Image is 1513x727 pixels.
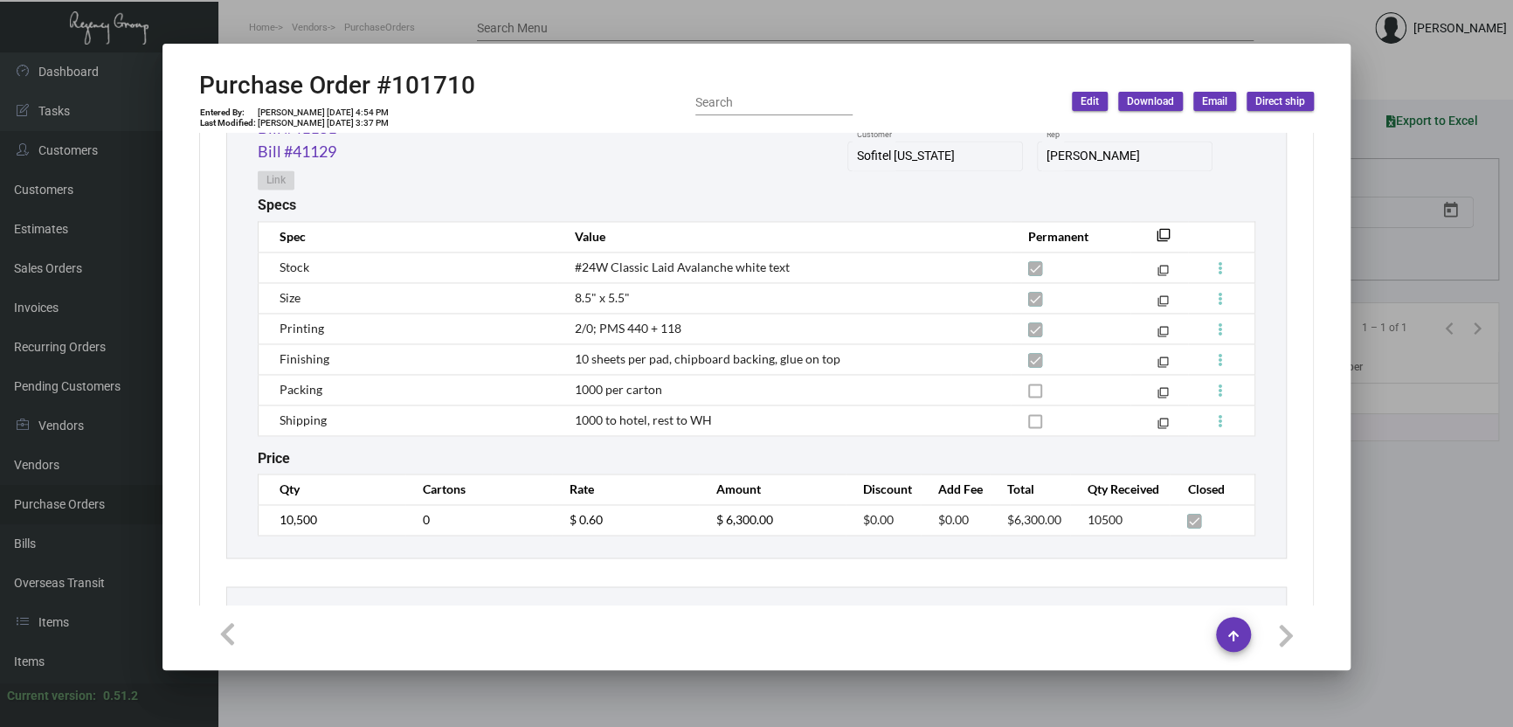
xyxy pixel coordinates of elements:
[1007,512,1061,527] span: $6,300.00
[990,474,1070,504] th: Total
[863,512,894,527] span: $0.00
[1118,92,1183,111] button: Download
[1247,92,1314,111] button: Direct ship
[199,118,257,128] td: Last Modified:
[557,221,1011,252] th: Value
[259,474,405,504] th: Qty
[1157,391,1169,402] mat-icon: filter_none
[1070,474,1170,504] th: Qty Received
[938,512,969,527] span: $0.00
[259,221,557,252] th: Spec
[1072,92,1108,111] button: Edit
[280,412,327,427] span: Shipping
[1157,299,1169,310] mat-icon: filter_none
[1157,329,1169,341] mat-icon: filter_none
[258,450,290,467] h2: Price
[1011,221,1130,252] th: Permanent
[575,290,630,305] span: 8.5" x 5.5"
[199,107,257,118] td: Entered By:
[552,474,699,504] th: Rate
[1157,421,1169,433] mat-icon: filter_none
[257,107,390,118] td: [PERSON_NAME] [DATE] 4:54 PM
[1170,474,1254,504] th: Closed
[1157,233,1171,247] mat-icon: filter_none
[405,474,552,504] th: Cartons
[1202,94,1227,109] span: Email
[7,687,96,705] div: Current version:
[1157,268,1169,280] mat-icon: filter_none
[280,290,301,305] span: Size
[103,687,138,705] div: 0.51.2
[266,173,286,188] span: Link
[280,382,322,397] span: Packing
[199,71,475,100] h2: Purchase Order #101710
[258,197,296,213] h2: Specs
[699,474,846,504] th: Amount
[257,118,390,128] td: [PERSON_NAME] [DATE] 3:37 PM
[258,140,336,163] a: Bill #41129
[575,321,681,336] span: 2/0; PMS 440 + 118
[1088,512,1123,527] span: 10500
[1127,94,1174,109] span: Download
[921,474,991,504] th: Add Fee
[1255,94,1305,109] span: Direct ship
[575,382,662,397] span: 1000 per carton
[1081,94,1099,109] span: Edit
[280,260,309,274] span: Stock
[258,170,294,190] button: Link
[575,351,840,366] span: 10 sheets per pad, chipboard backing, glue on top
[280,321,324,336] span: Printing
[846,474,920,504] th: Discount
[1157,360,1169,371] mat-icon: filter_none
[1193,92,1236,111] button: Email
[575,260,790,274] span: #24W Classic Laid Avalanche white text
[280,351,329,366] span: Finishing
[575,412,712,427] span: 1000 to hotel, rest to WH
